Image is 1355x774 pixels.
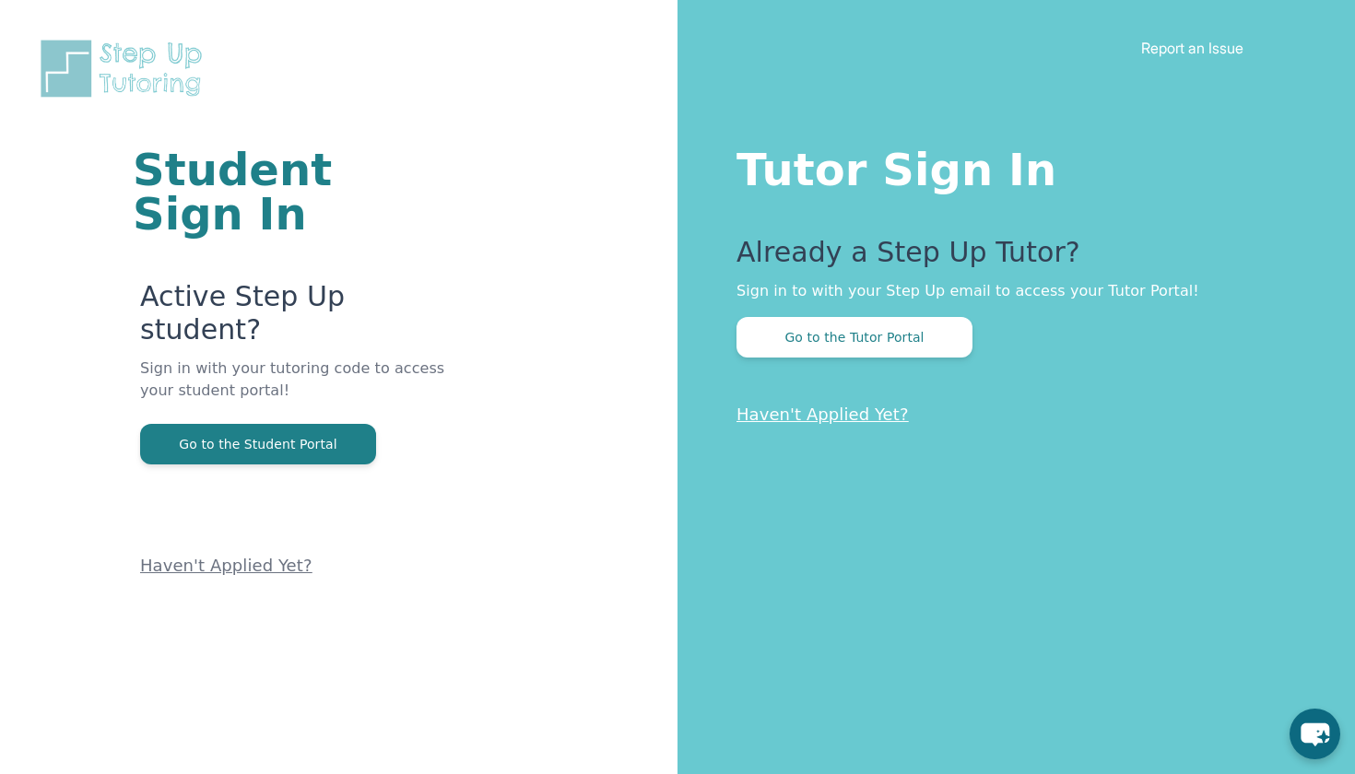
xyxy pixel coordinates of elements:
p: Active Step Up student? [140,280,456,358]
button: Go to the Tutor Portal [736,317,972,358]
button: chat-button [1290,709,1340,759]
a: Go to the Student Portal [140,435,376,452]
a: Haven't Applied Yet? [736,405,909,424]
a: Go to the Tutor Portal [736,328,972,346]
img: Step Up Tutoring horizontal logo [37,37,214,100]
p: Already a Step Up Tutor? [736,236,1281,280]
p: Sign in to with your Step Up email to access your Tutor Portal! [736,280,1281,302]
p: Sign in with your tutoring code to access your student portal! [140,358,456,424]
a: Haven't Applied Yet? [140,556,312,575]
h1: Student Sign In [133,147,456,236]
h1: Tutor Sign In [736,140,1281,192]
button: Go to the Student Portal [140,424,376,464]
a: Report an Issue [1141,39,1243,57]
